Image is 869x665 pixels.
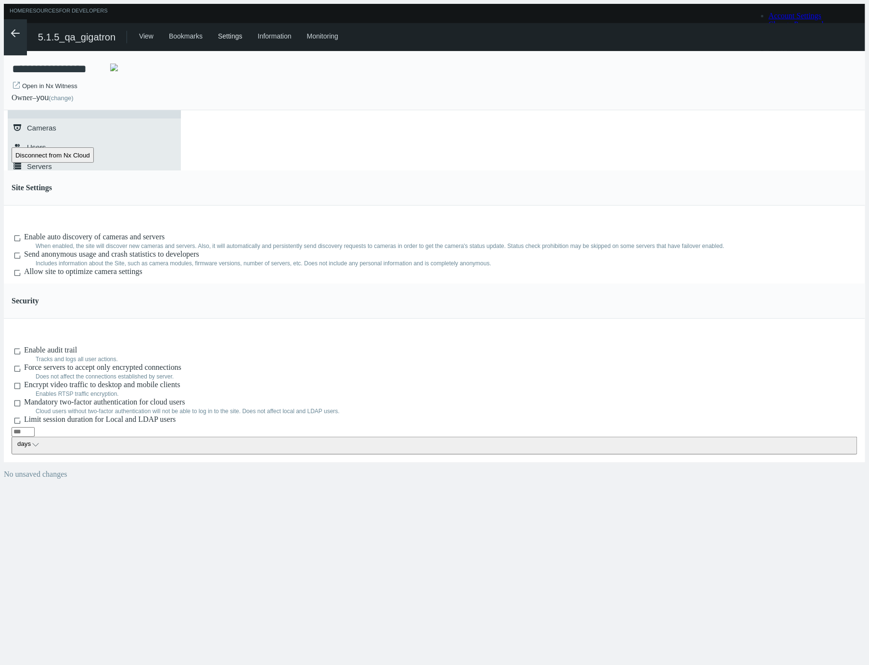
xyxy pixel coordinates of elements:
a: Information [258,32,292,40]
span: Send anonymous usage and crash statistics to developers [24,250,199,258]
span: Users [27,143,46,151]
span: Force servers to accept only encrypted connections [24,363,181,371]
label: When enabled, the site will discover new cameras and servers. Also, it will automatically and per... [36,243,725,249]
a: Account Settings [769,12,822,20]
div: No unsaved changes [4,470,865,485]
a: Open in Nx Witness [22,82,77,90]
span: – [33,93,37,102]
span: Owner [12,93,33,102]
span: Mandatory two-factor authentication for cloud users [24,398,185,406]
a: View [139,32,153,40]
a: Monitoring [307,32,338,40]
a: (change) [49,94,73,102]
span: 5.1.5_qa_gigatron [38,32,115,43]
div: Settings [218,32,243,49]
span: Cameras [27,124,56,132]
span: you [37,93,49,102]
span: Cloud users without two-factor authentication will not be able to log in to the site. Does not af... [36,408,340,415]
a: For Developers [59,8,108,20]
a: Resources [26,8,59,20]
a: Bookmarks [169,32,203,40]
label: Includes information about the Site, such as camera modules, firmware versions, number of servers... [36,260,491,267]
span: Servers [27,162,52,170]
button: days [12,437,857,455]
a: Change Password [769,20,824,28]
h4: Security [12,297,857,305]
button: Disconnect from Nx Cloud [12,147,94,163]
a: Home [10,8,26,20]
h4: Site Settings [12,183,857,192]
